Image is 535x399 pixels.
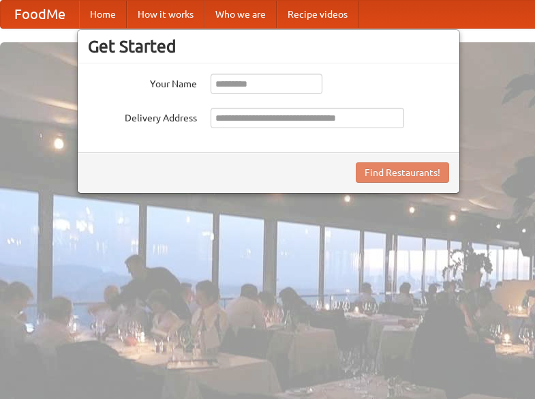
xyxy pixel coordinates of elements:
[204,1,277,28] a: Who we are
[127,1,204,28] a: How it works
[356,162,449,183] button: Find Restaurants!
[1,1,79,28] a: FoodMe
[88,108,197,125] label: Delivery Address
[277,1,358,28] a: Recipe videos
[88,36,449,57] h3: Get Started
[88,74,197,91] label: Your Name
[79,1,127,28] a: Home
